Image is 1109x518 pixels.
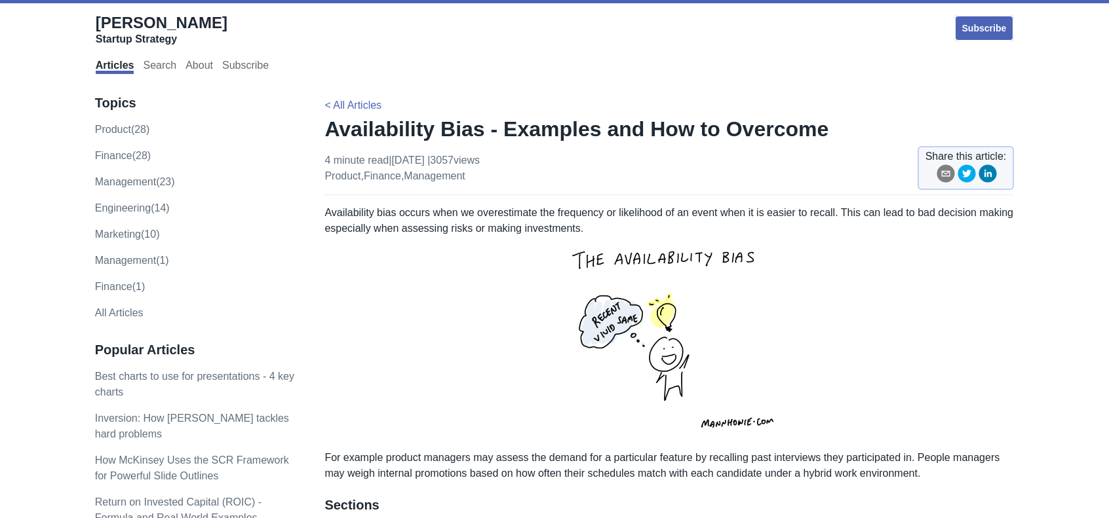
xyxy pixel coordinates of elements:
[958,164,976,187] button: twitter
[96,60,134,74] a: Articles
[95,371,294,398] a: Best charts to use for presentations - 4 key charts
[324,497,1014,513] h3: Sections
[95,307,144,318] a: All Articles
[324,205,1014,439] p: Availability bias occurs when we overestimate the frequency or likelihood of an event when it is ...
[324,450,1014,481] p: For example product managers may assess the demand for a particular feature by recalling past int...
[954,15,1015,41] a: Subscribe
[96,14,227,31] span: [PERSON_NAME]
[95,124,150,135] a: product(28)
[427,155,480,166] span: | 3057 views
[95,454,289,481] a: How McKinsey Uses the SCR Framework for Powerful Slide Outlines
[96,33,227,46] div: Startup Strategy
[324,100,381,111] a: < All Articles
[185,60,213,74] a: About
[95,150,151,161] a: finance(28)
[324,116,1014,142] h1: Availability Bias - Examples and How to Overcome
[925,149,1007,164] span: Share this article:
[324,153,480,184] p: 4 minute read | [DATE] , ,
[95,413,289,439] a: Inversion: How [PERSON_NAME] tackles hard problems
[95,255,169,266] a: Management(1)
[979,164,997,187] button: linkedin
[95,95,298,111] h3: Topics
[95,229,160,240] a: marketing(10)
[96,13,227,46] a: [PERSON_NAME]Startup Strategy
[404,170,465,181] a: management
[95,202,170,213] a: engineering(14)
[364,170,401,181] a: finance
[222,60,269,74] a: Subscribe
[324,170,360,181] a: product
[95,281,145,292] a: Finance(1)
[937,164,955,187] button: email
[522,236,817,439] img: availability-bias
[95,342,298,358] h3: Popular Articles
[95,176,175,187] a: management(23)
[143,60,176,74] a: Search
